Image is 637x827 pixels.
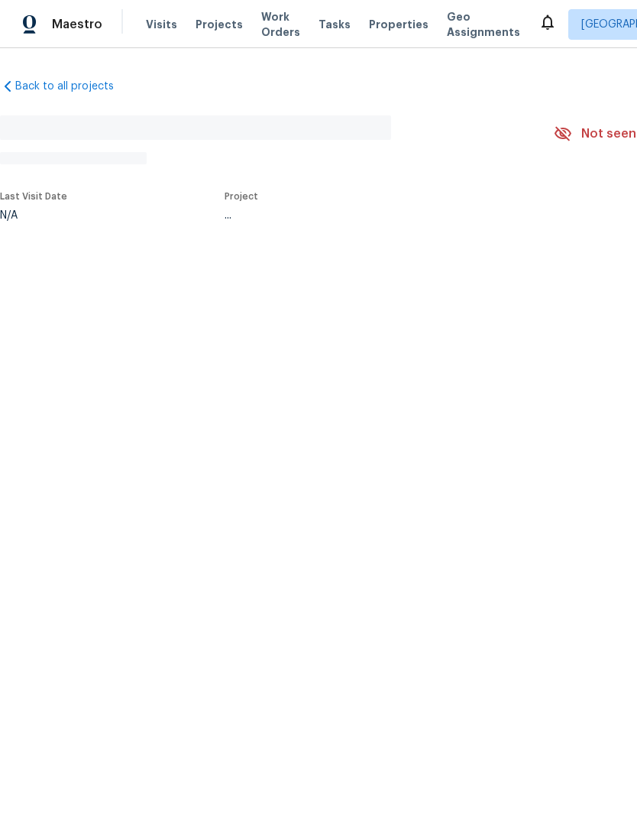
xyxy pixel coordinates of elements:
[318,19,351,30] span: Tasks
[447,9,520,40] span: Geo Assignments
[196,17,243,32] span: Projects
[146,17,177,32] span: Visits
[261,9,300,40] span: Work Orders
[225,192,258,201] span: Project
[52,17,102,32] span: Maestro
[225,210,518,221] div: ...
[369,17,428,32] span: Properties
